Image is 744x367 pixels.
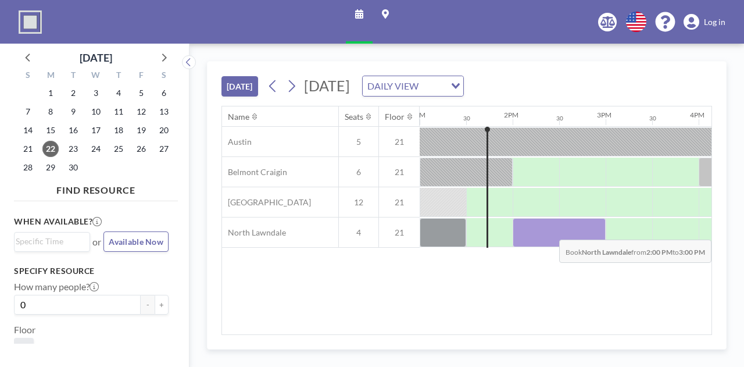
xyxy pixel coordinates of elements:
[379,197,420,208] span: 21
[221,76,258,97] button: [DATE]
[156,141,172,157] span: Saturday, September 27, 2025
[109,237,163,247] span: Available Now
[65,104,81,120] span: Tuesday, September 9, 2025
[684,14,725,30] a: Log in
[19,10,42,34] img: organization-logo
[20,159,36,176] span: Sunday, September 28, 2025
[222,167,287,177] span: Belmont Craigin
[649,115,656,122] div: 30
[385,112,405,122] div: Floor
[80,49,112,66] div: [DATE]
[379,167,420,177] span: 21
[20,141,36,157] span: Sunday, September 21, 2025
[379,137,420,147] span: 21
[463,115,470,122] div: 30
[16,235,83,248] input: Search for option
[88,85,104,101] span: Wednesday, September 3, 2025
[65,159,81,176] span: Tuesday, September 30, 2025
[345,112,363,122] div: Seats
[92,236,101,248] span: or
[133,141,149,157] span: Friday, September 26, 2025
[19,343,29,354] span: 21
[88,122,104,138] span: Wednesday, September 17, 2025
[690,111,704,119] div: 4PM
[155,295,169,315] button: +
[363,76,463,96] div: Search for option
[504,111,518,119] div: 2PM
[152,69,175,84] div: S
[222,137,252,147] span: Austin
[222,227,286,238] span: North Lawndale
[133,104,149,120] span: Friday, September 12, 2025
[42,159,59,176] span: Monday, September 29, 2025
[110,85,127,101] span: Thursday, September 4, 2025
[556,115,563,122] div: 30
[582,248,631,256] b: North Lawndale
[304,77,350,94] span: [DATE]
[42,85,59,101] span: Monday, September 1, 2025
[42,141,59,157] span: Monday, September 22, 2025
[88,141,104,157] span: Wednesday, September 24, 2025
[130,69,152,84] div: F
[156,104,172,120] span: Saturday, September 13, 2025
[65,141,81,157] span: Tuesday, September 23, 2025
[222,197,311,208] span: [GEOGRAPHIC_DATA]
[110,122,127,138] span: Thursday, September 18, 2025
[14,180,178,196] h4: FIND RESOURCE
[704,17,725,27] span: Log in
[62,69,85,84] div: T
[339,227,378,238] span: 4
[17,69,40,84] div: S
[40,69,62,84] div: M
[103,231,169,252] button: Available Now
[156,85,172,101] span: Saturday, September 6, 2025
[20,104,36,120] span: Sunday, September 7, 2025
[646,248,673,256] b: 2:00 PM
[597,111,611,119] div: 3PM
[339,167,378,177] span: 6
[133,122,149,138] span: Friday, September 19, 2025
[65,122,81,138] span: Tuesday, September 16, 2025
[339,137,378,147] span: 5
[156,122,172,138] span: Saturday, September 20, 2025
[65,85,81,101] span: Tuesday, September 2, 2025
[679,248,705,256] b: 3:00 PM
[110,141,127,157] span: Thursday, September 25, 2025
[110,104,127,120] span: Thursday, September 11, 2025
[339,197,378,208] span: 12
[228,112,249,122] div: Name
[379,227,420,238] span: 21
[42,104,59,120] span: Monday, September 8, 2025
[365,79,421,94] span: DAILY VIEW
[559,240,711,263] span: Book from to
[14,324,35,336] label: Floor
[422,79,444,94] input: Search for option
[88,104,104,120] span: Wednesday, September 10, 2025
[15,233,90,250] div: Search for option
[14,266,169,276] h3: Specify resource
[141,295,155,315] button: -
[133,85,149,101] span: Friday, September 5, 2025
[42,122,59,138] span: Monday, September 15, 2025
[20,122,36,138] span: Sunday, September 14, 2025
[85,69,108,84] div: W
[107,69,130,84] div: T
[14,281,99,293] label: How many people?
